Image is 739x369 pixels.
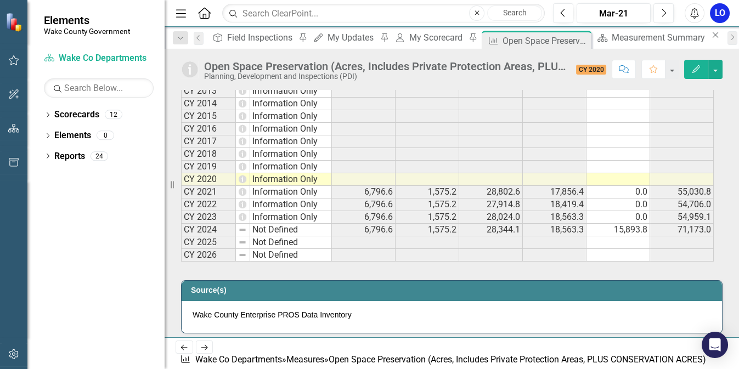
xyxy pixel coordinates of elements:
td: Information Only [250,110,332,123]
td: CY 2013 [181,85,236,98]
div: Open Intercom Messenger [702,332,728,358]
img: 8DAGhfEEPCf229AAAAAElFTkSuQmCC [238,225,247,234]
img: nU6t1jrLEXUPLCEEzs7Odtv4b2o+n1ulFIwxORc6d3U6HYxGo1YZfWuYfyGt9S8mpbz43yAA8Pr6+vsPq0W1tkaCBBIAAAAAS... [238,175,247,184]
div: My Scorecard [409,31,466,44]
span: Elements [44,14,130,27]
div: 24 [91,151,108,161]
td: CY 2015 [181,110,236,123]
p: Wake County Enterprise PROS Data Inventory [193,309,711,320]
td: Information Only [250,148,332,161]
div: My Updates [328,31,377,44]
td: CY 2018 [181,148,236,161]
td: CY 2019 [181,161,236,173]
td: Information Only [250,161,332,173]
td: Information Only [250,85,332,98]
a: My Updates [309,31,377,44]
td: 27,914.8 [459,198,523,211]
div: Open Space Preservation (Acres, Includes Private Protection Areas, PLUS CONSERVATION ACRES) [204,60,571,72]
td: CY 2021 [181,186,236,198]
td: CY 2023 [181,211,236,224]
td: 18,419.4 [523,198,586,211]
img: nU6t1jrLEXUPLCEEzs7Odtv4b2o+n1ulFIwxORc6d3U6HYxGo1YZfWuYfyGt9S8mpbz43yAA8Pr6+vsPq0W1tkaCBBIAAAAAS... [238,150,247,158]
img: nU6t1jrLEXUPLCEEzs7Odtv4b2o+n1ulFIwxORc6d3U6HYxGo1YZfWuYfyGt9S8mpbz43yAA8Pr6+vsPq0W1tkaCBBIAAAAAS... [238,87,247,95]
a: Wake Co Departments [195,354,281,365]
td: Information Only [250,173,332,186]
input: Search ClearPoint... [222,4,545,23]
td: 6,796.6 [332,224,396,236]
a: Elements [54,129,91,142]
div: Field Inspections [227,31,296,44]
td: 18,563.3 [523,211,586,224]
img: 8DAGhfEEPCf229AAAAAElFTkSuQmCC [238,238,247,247]
td: 55,030.8 [650,186,714,198]
a: Field Inspections [209,31,296,44]
td: CY 2020 [181,173,236,186]
a: My Scorecard [391,31,466,44]
td: 0.0 [586,198,650,211]
h3: Source(s) [191,286,717,294]
a: Measures [286,354,324,365]
td: 6,796.6 [332,186,396,198]
td: Information Only [250,211,332,224]
td: CY 2025 [181,236,236,249]
div: LO [710,3,730,23]
td: 0.0 [586,211,650,224]
td: 1,575.2 [396,198,459,211]
img: nU6t1jrLEXUPLCEEzs7Odtv4b2o+n1ulFIwxORc6d3U6HYxGo1YZfWuYfyGt9S8mpbz43yAA8Pr6+vsPq0W1tkaCBBIAAAAAS... [238,137,247,146]
div: Mar-21 [580,7,647,20]
td: Information Only [250,123,332,135]
td: Information Only [250,198,332,211]
a: Reports [54,150,85,163]
div: Planning, Development and Inspections (PDI) [204,72,571,81]
img: 8DAGhfEEPCf229AAAAAElFTkSuQmCC [238,251,247,259]
img: nU6t1jrLEXUPLCEEzs7Odtv4b2o+n1ulFIwxORc6d3U6HYxGo1YZfWuYfyGt9S8mpbz43yAA8Pr6+vsPq0W1tkaCBBIAAAAAS... [238,200,247,209]
td: CY 2026 [181,249,236,262]
img: nU6t1jrLEXUPLCEEzs7Odtv4b2o+n1ulFIwxORc6d3U6HYxGo1YZfWuYfyGt9S8mpbz43yAA8Pr6+vsPq0W1tkaCBBIAAAAAS... [238,99,247,108]
img: nU6t1jrLEXUPLCEEzs7Odtv4b2o+n1ulFIwxORc6d3U6HYxGo1YZfWuYfyGt9S8mpbz43yAA8Pr6+vsPq0W1tkaCBBIAAAAAS... [238,124,247,133]
img: nU6t1jrLEXUPLCEEzs7Odtv4b2o+n1ulFIwxORc6d3U6HYxGo1YZfWuYfyGt9S8mpbz43yAA8Pr6+vsPq0W1tkaCBBIAAAAAS... [238,112,247,121]
td: Information Only [250,135,332,148]
img: nU6t1jrLEXUPLCEEzs7Odtv4b2o+n1ulFIwxORc6d3U6HYxGo1YZfWuYfyGt9S8mpbz43yAA8Pr6+vsPq0W1tkaCBBIAAAAAS... [238,162,247,171]
td: 1,575.2 [396,186,459,198]
span: Search [503,8,527,17]
td: 54,959.1 [650,211,714,224]
div: » » [180,354,710,366]
input: Search Below... [44,78,154,98]
td: 28,802.6 [459,186,523,198]
td: 18,563.3 [523,224,586,236]
td: Information Only [250,98,332,110]
td: 0.0 [586,186,650,198]
td: CY 2024 [181,224,236,236]
span: CY 2020 [576,65,607,75]
button: Search [487,5,542,21]
a: Measurement Summary [594,31,708,44]
button: Mar-21 [577,3,651,23]
td: 1,575.2 [396,224,459,236]
td: 17,856.4 [523,186,586,198]
td: CY 2016 [181,123,236,135]
div: Measurement Summary [612,31,708,44]
td: Information Only [250,186,332,198]
td: 71,173.0 [650,224,714,236]
div: 12 [105,110,122,120]
td: Not Defined [250,236,332,249]
td: 54,706.0 [650,198,714,211]
img: nU6t1jrLEXUPLCEEzs7Odtv4b2o+n1ulFIwxORc6d3U6HYxGo1YZfWuYfyGt9S8mpbz43yAA8Pr6+vsPq0W1tkaCBBIAAAAAS... [238,188,247,196]
td: Not Defined [250,249,332,262]
td: 6,796.6 [332,211,396,224]
img: Information Only [181,61,199,78]
td: CY 2017 [181,135,236,148]
td: 1,575.2 [396,211,459,224]
a: Wake Co Departments [44,52,154,65]
a: Scorecards [54,109,99,121]
td: 6,796.6 [332,198,396,211]
td: CY 2014 [181,98,236,110]
td: Not Defined [250,224,332,236]
img: ClearPoint Strategy [5,12,25,31]
img: nU6t1jrLEXUPLCEEzs7Odtv4b2o+n1ulFIwxORc6d3U6HYxGo1YZfWuYfyGt9S8mpbz43yAA8Pr6+vsPq0W1tkaCBBIAAAAAS... [238,213,247,222]
td: 28,024.0 [459,211,523,224]
td: 28,344.1 [459,224,523,236]
td: 15,893.8 [586,224,650,236]
div: Open Space Preservation (Acres, Includes Private Protection Areas, PLUS CONSERVATION ACRES) [328,354,706,365]
td: CY 2022 [181,198,236,211]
